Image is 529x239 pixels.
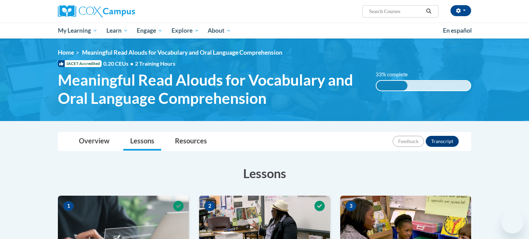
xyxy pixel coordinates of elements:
span: 2 [204,201,215,211]
a: My Learning [53,23,102,39]
button: Transcript [426,136,459,147]
span: 0.20 CEUs [103,60,135,67]
span: 1 [63,201,74,211]
a: Home [58,49,74,56]
label: 33% complete [376,71,415,78]
a: Explore [167,23,204,39]
a: Resources [168,132,214,151]
button: Account Settings [450,5,471,16]
iframe: Button to launch messaging window [501,211,523,233]
div: Main menu [48,23,481,39]
a: Lessons [123,132,161,151]
button: Search [424,7,434,15]
a: Learn [102,23,133,39]
div: 33% complete [376,81,407,90]
span: Engage [137,26,163,35]
span: Explore [172,26,199,35]
span: 3 [345,201,356,211]
span: Learn [106,26,128,35]
a: Engage [132,23,167,39]
img: Cox Campus [58,5,135,18]
span: IACET Accredited [58,60,102,67]
a: En español [438,23,476,38]
a: Overview [72,132,116,151]
button: Feedback [393,136,424,147]
span: About [208,26,231,35]
h3: Lessons [58,165,471,182]
span: En español [443,27,472,34]
input: Search Courses [369,7,424,15]
a: About [204,23,236,39]
span: Meaningful Read Alouds for Vocabulary and Oral Language Comprehension [82,49,282,56]
span: Meaningful Read Alouds for Vocabulary and Oral Language Comprehension [58,71,365,107]
span: My Learning [58,26,97,35]
span: 2 Training Hours [135,60,175,67]
span: • [130,60,133,67]
a: Cox Campus [58,5,189,18]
